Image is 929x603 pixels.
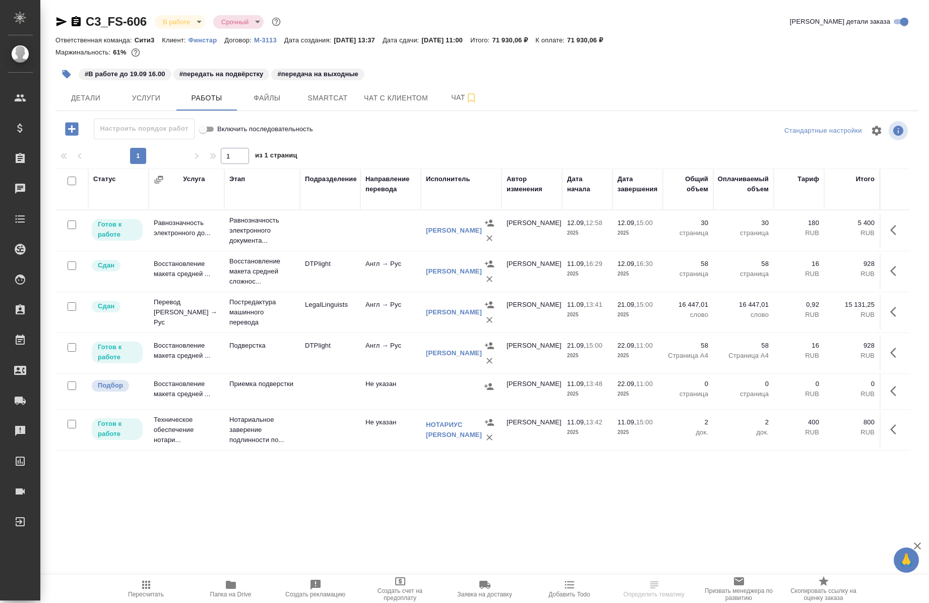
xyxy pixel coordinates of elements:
p: 61% [113,48,129,56]
p: Сдан [98,301,114,311]
div: Исполнитель может приступить к работе [91,417,144,441]
p: 12.09, [617,219,636,227]
span: передать на подвёрстку [172,69,271,78]
button: Назначить [482,338,497,353]
p: 928 [829,259,875,269]
button: Здесь прячутся важные кнопки [884,379,908,403]
p: 13:48 [586,380,602,388]
button: Здесь прячутся важные кнопки [884,218,908,242]
p: Равнозначность электронного документа... [229,215,295,246]
p: 16 447,01 [718,300,769,310]
a: Финстар [189,35,225,44]
span: Включить последовательность [217,124,313,134]
span: Чат [440,91,488,104]
p: 11.09, [567,260,586,267]
p: 11:00 [636,380,653,388]
p: 2025 [617,389,658,399]
button: Добавить тэг [55,63,78,85]
p: 11:00 [636,342,653,349]
p: RUB [779,427,819,437]
p: Дата создания: [284,36,334,44]
div: Менеджер проверил работу исполнителя, передает ее на следующий этап [91,300,144,313]
div: Менеджер проверил работу исполнителя, передает ее на следующий этап [91,259,144,272]
button: Сгруппировать [154,175,164,185]
p: 0 [779,379,819,389]
p: RUB [829,389,875,399]
p: Готов к работе [98,220,137,240]
p: Договор: [224,36,254,44]
p: 2 [668,417,708,427]
p: 0 [668,379,708,389]
p: 11.09, [567,380,586,388]
div: split button [782,123,864,139]
p: 16 447,01 [668,300,708,310]
p: Готов к работе [98,342,137,362]
span: В работе до 19.09 16.00 [78,69,172,78]
p: Итого: [470,36,492,44]
p: Дата сдачи: [383,36,421,44]
p: М-3113 [254,36,284,44]
p: 16 [779,259,819,269]
td: LegalLinguists [300,295,360,330]
span: передача на выходные [270,69,365,78]
p: Сдан [98,260,114,270]
button: Добавить Todo [527,575,612,603]
p: 2025 [617,427,658,437]
td: Равнозначность электронного до... [149,213,224,248]
div: Общий объем [668,174,708,194]
p: Нотариальное заверение подлинности по... [229,415,295,445]
p: Постредактура машинного перевода [229,297,295,327]
p: слово [718,310,769,320]
p: 13:41 [586,301,602,308]
span: Скопировать ссылку на оценку заказа [787,587,860,601]
p: 58 [718,259,769,269]
span: Создать счет на предоплату [364,587,437,601]
p: Клиент: [162,36,188,44]
p: RUB [779,351,819,361]
button: Заявка на доставку [443,575,527,603]
td: Техническое обеспечение нотари... [149,410,224,450]
p: 13:42 [586,418,602,426]
td: Не указан [360,374,421,409]
button: Назначить [482,297,497,312]
button: Добавить работу [58,119,86,139]
p: 58 [718,341,769,351]
p: 400 [779,417,819,427]
p: Приемка подверстки [229,379,295,389]
div: В работе [213,15,264,29]
p: Финстар [189,36,225,44]
button: Папка на Drive [189,575,273,603]
p: RUB [779,269,819,279]
div: В работе [155,15,205,29]
td: Перевод [PERSON_NAME] → Рус [149,292,224,333]
div: Итого [856,174,875,184]
button: Здесь прячутся важные кнопки [884,259,908,283]
p: 2 [718,417,769,427]
span: Посмотреть информацию [889,121,910,140]
button: 23187.25 RUB; [129,46,142,59]
td: DTPlight [300,254,360,289]
p: Подверстка [229,341,295,351]
button: Определить тематику [612,575,697,603]
span: Настроить таблицу [864,119,889,143]
p: [DATE] 13:37 [334,36,383,44]
td: Восстановление макета средней ... [149,374,224,409]
p: 30 [718,218,769,228]
a: [PERSON_NAME] [426,308,482,316]
p: 15:00 [636,219,653,227]
p: RUB [779,389,819,399]
span: Папка на Drive [210,591,252,598]
span: Чат с клиентом [364,92,428,104]
span: Детали [61,92,110,104]
td: Англ → Рус [360,336,421,371]
p: 15:00 [586,342,602,349]
p: страница [718,389,769,399]
button: Удалить [482,430,497,445]
div: Можно подбирать исполнителей [91,379,144,393]
p: страница [668,269,708,279]
p: док. [668,427,708,437]
p: 22.09, [617,342,636,349]
p: 2025 [567,351,607,361]
a: НОТАРИУС [PERSON_NAME] [426,421,482,438]
button: Срочный [218,18,252,26]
